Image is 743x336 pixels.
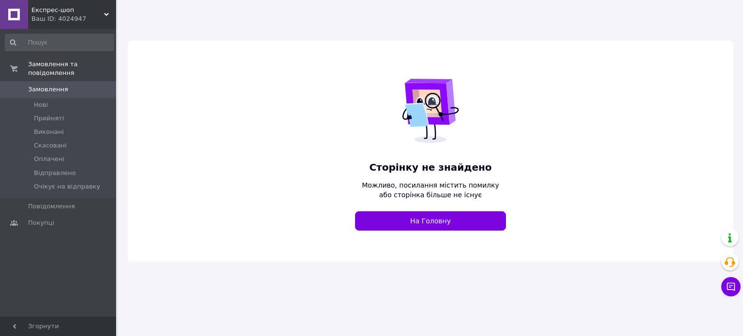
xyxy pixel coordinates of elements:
[34,101,48,109] span: Нові
[34,141,67,150] span: Скасовані
[5,34,114,51] input: Пошук
[28,85,68,94] span: Замовлення
[355,161,506,175] span: Сторінку не знайдено
[28,202,75,211] span: Повідомлення
[28,219,54,227] span: Покупці
[34,182,100,191] span: Очікує на відправку
[34,169,76,177] span: Відправлено
[28,60,116,77] span: Замовлення та повідомлення
[31,15,116,23] div: Ваш ID: 4024947
[721,277,741,296] button: Чат з покупцем
[34,128,64,136] span: Виконані
[355,180,506,200] span: Можливо, посилання містить помилку або сторінка більше не існує
[355,211,506,231] a: На Головну
[34,114,64,123] span: Прийняті
[31,6,104,15] span: Експрес-шоп
[34,155,64,163] span: Оплачені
